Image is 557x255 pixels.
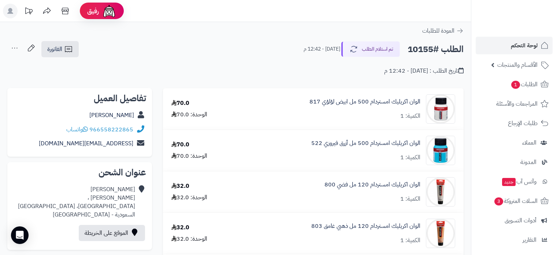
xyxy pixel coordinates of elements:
[502,178,516,186] span: جديد
[400,236,420,245] div: الكمية: 1
[508,118,538,128] span: طلبات الإرجاع
[89,111,134,120] a: [PERSON_NAME]
[505,215,536,226] span: أدوات التسويق
[408,42,464,57] h2: الطلب #10155
[426,177,455,207] img: 1744105472-[17098002]%20%D8%A7%D9%84%D9%88%D8%A7%D9%86%20%D8%A7%D9%83%D8%B1%D9%8A%D9%84%D9%83%20%...
[501,176,536,187] span: وآتس آب
[171,193,207,202] div: الوحدة: 32.0
[426,219,455,248] img: 1744791275-[17098032]%20%D8%A7%D9%84%D9%88%D8%A7%D9%86%20%D8%A7%D9%83%D8%B1%D9%8A%D9%84%D9%83%20%...
[171,223,189,232] div: 32.0
[476,76,553,93] a: الطلبات1
[476,134,553,152] a: العملاء
[400,153,420,162] div: الكمية: 1
[311,222,420,230] a: الوان اكريليك امستردام 120 مل ذهبي غامق 803
[494,197,503,205] span: 3
[309,98,420,106] a: الوان اكريليك امستردام 500 مل ابيض لؤلؤي 817
[476,37,553,54] a: لوحة التحكم
[496,99,538,109] span: المراجعات والأسئلة
[13,168,146,177] h2: عنوان الشحن
[171,182,189,190] div: 32.0
[384,67,464,75] div: تاريخ الطلب : [DATE] - 12:42 م
[476,212,553,229] a: أدوات التسويق
[422,26,454,35] span: العودة للطلبات
[171,110,207,119] div: الوحدة: 70.0
[511,40,538,51] span: لوحة التحكم
[11,226,29,244] div: Open Intercom Messenger
[102,4,116,18] img: ai-face.png
[89,125,133,134] a: 966558222865
[19,4,38,20] a: تحديثات المنصة
[66,125,88,134] a: واتساب
[171,141,189,149] div: 70.0
[510,79,538,90] span: الطلبات
[400,195,420,203] div: الكمية: 1
[476,95,553,113] a: المراجعات والأسئلة
[426,136,455,165] img: 1705827426-177252225-90x90.jpg
[494,196,538,206] span: السلات المتروكة
[497,60,538,70] span: الأقسام والمنتجات
[476,114,553,132] a: طلبات الإرجاع
[476,192,553,210] a: السلات المتروكة3
[304,45,340,53] small: [DATE] - 12:42 م
[476,153,553,171] a: المدونة
[522,138,536,148] span: العملاء
[511,81,520,89] span: 1
[87,7,99,15] span: رفيق
[41,41,79,57] a: الفاتورة
[171,99,189,108] div: 70.0
[400,112,420,120] div: الكمية: 1
[341,41,400,57] button: تم استلام الطلب
[476,231,553,249] a: التقارير
[422,26,464,35] a: العودة للطلبات
[171,235,207,243] div: الوحدة: 32.0
[79,225,145,241] a: الموقع على الخريطة
[523,235,536,245] span: التقارير
[39,139,133,148] a: [EMAIL_ADDRESS][DOMAIN_NAME]
[311,139,420,147] a: الوان اكريليك امستردام 500 مل أزرق فيروزي 522
[520,157,536,167] span: المدونة
[426,94,455,124] img: 1705571392-acrylic-pearl-white-817-500ml-amsterdam-90x90.jpg
[47,45,62,54] span: الفاتورة
[476,173,553,190] a: وآتس آبجديد
[18,185,135,219] div: [PERSON_NAME] [PERSON_NAME] ، [GEOGRAPHIC_DATA]، [GEOGRAPHIC_DATA] السعودية - [GEOGRAPHIC_DATA]
[171,152,207,160] div: الوحدة: 70.0
[324,181,420,189] a: الوان اكريليك امستردام 120 مل فضي 800
[13,94,146,103] h2: تفاصيل العميل
[507,6,550,21] img: logo-2.png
